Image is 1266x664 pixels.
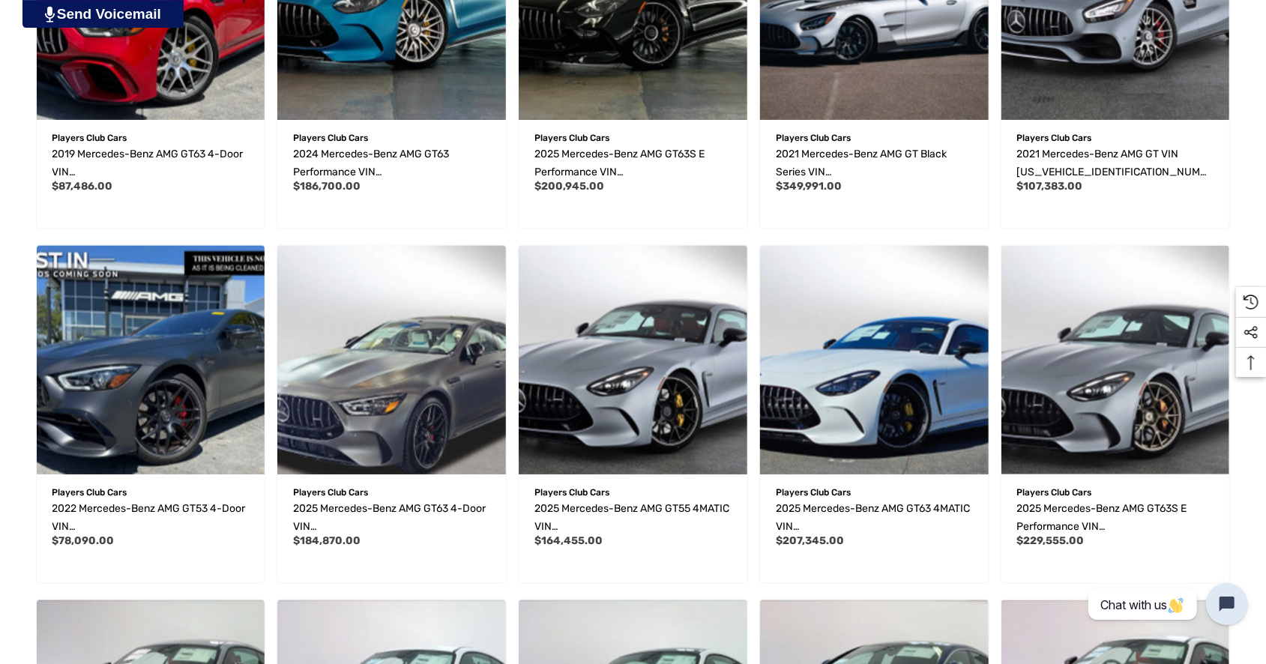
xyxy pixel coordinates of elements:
a: 2025 Mercedes-Benz AMG GT55 4MATIC VIN W1KRJ8AB5SF006319,$164,455.00 [519,246,747,474]
span: 2025 Mercedes-Benz AMG GT63S E Performance VIN [US_VEHICLE_IDENTIFICATION_NUMBER] [534,148,731,214]
a: 2025 Mercedes-Benz AMG GT63 4-Door VIN W1K7X8JB8SV004785,$184,870.00 [277,246,506,474]
span: 2019 Mercedes-Benz AMG GT63 4-Door VIN [US_VEHICLE_IDENTIFICATION_NUMBER] [52,148,249,214]
p: Players Club Cars [534,128,732,148]
img: For Sale 2025 Mercedes-Benz AMG GT63 4MATIC VIN W1KRJ7JB5SF003821 [760,246,989,474]
span: $78,090.00 [52,534,115,547]
span: 2022 Mercedes-Benz AMG GT53 4-Door VIN [US_VEHICLE_IDENTIFICATION_NUMBER] [52,502,249,569]
span: 2025 Mercedes-Benz AMG GT55 4MATIC VIN [US_VEHICLE_IDENTIFICATION_NUMBER] [534,502,731,569]
a: 2024 Mercedes-Benz AMG GT63 Performance VIN W1KRJ7JB1RF001039,$186,700.00 [293,145,490,181]
svg: Top [1236,355,1266,370]
a: 2025 Mercedes-Benz AMG GT63S E Performance VIN W1KRJ8CB3SF005943,$229,555.00 [1001,246,1230,474]
span: $349,991.00 [776,180,842,193]
a: 2025 Mercedes-Benz AMG GT63S E Performance VIN W1KRJ8CB3SF005943,$229,555.00 [1017,500,1214,536]
a: 2021 Mercedes-Benz AMG GT Black Series VIN W1KYJ8BA9MA041804,$349,991.00 [776,145,973,181]
a: 2025 Mercedes-Benz AMG GT55 4MATIC VIN W1KRJ8AB5SF006319,$164,455.00 [534,500,732,536]
a: 2025 Mercedes-Benz AMG GT63 4-Door VIN W1K7X8JB8SV004785,$184,870.00 [293,500,490,536]
span: 2025 Mercedes-Benz AMG GT63 4-Door VIN [US_VEHICLE_IDENTIFICATION_NUMBER] [293,502,489,569]
p: Players Club Cars [52,483,250,502]
p: Players Club Cars [293,483,490,502]
a: 2019 Mercedes-Benz AMG GT63 4-Door VIN WDD7X8JB5KA001446,$87,486.00 [52,145,250,181]
img: For Sale 2025 Mercedes-Benz AMG GT55 4MATIC VIN W1KRJ8AB5SF006319 [519,246,747,474]
a: 2025 Mercedes-Benz AMG GT63 4MATIC VIN W1KRJ7JB5SF003821,$207,345.00 [760,246,989,474]
span: 2025 Mercedes-Benz AMG GT63 4MATIC VIN [US_VEHICLE_IDENTIFICATION_NUMBER] [776,502,972,569]
img: For Sale 2025 Mercedes-Benz AMG GT63 4-Door VIN W1K7X8JB8SV004785 [277,246,506,474]
p: Players Club Cars [1017,128,1214,148]
span: $200,945.00 [534,180,604,193]
p: Players Club Cars [293,128,490,148]
p: Players Club Cars [776,128,973,148]
svg: Recently Viewed [1244,295,1259,310]
span: $186,700.00 [293,180,361,193]
img: For Sale 2025 Mercedes-Benz AMG GT63 4MATIC VIN W1KRJ8CB3SF005943 [1001,246,1230,474]
p: Players Club Cars [534,483,732,502]
p: Players Club Cars [52,128,250,148]
span: $87,486.00 [52,180,113,193]
span: 2021 Mercedes-Benz AMG GT Black Series VIN [US_VEHICLE_IDENTIFICATION_NUMBER] [776,148,972,214]
span: $207,345.00 [776,534,844,547]
p: Players Club Cars [1017,483,1214,502]
img: For Sale 2022 Mercedes-Benz AMG GT53 4-Door VIN W1K7X6BB1NA052711 [37,246,265,474]
span: 2024 Mercedes-Benz AMG GT63 Performance VIN [US_VEHICLE_IDENTIFICATION_NUMBER] [293,148,489,214]
span: 2021 Mercedes-Benz AMG GT VIN [US_VEHICLE_IDENTIFICATION_NUMBER] [1017,148,1214,196]
p: Players Club Cars [776,483,973,502]
a: 2022 Mercedes-Benz AMG GT53 4-Door VIN W1K7X6BB1NA052711,$78,090.00 [37,246,265,474]
a: 2025 Mercedes-Benz AMG GT63S E Performance VIN W1KRJ8CB6SF005550,$200,945.00 [534,145,732,181]
span: 2025 Mercedes-Benz AMG GT63S E Performance VIN [US_VEHICLE_IDENTIFICATION_NUMBER] [1017,502,1214,569]
img: PjwhLS0gR2VuZXJhdG9yOiBHcmF2aXQuaW8gLS0+PHN2ZyB4bWxucz0iaHR0cDovL3d3dy53My5vcmcvMjAwMC9zdmciIHhtb... [45,6,55,22]
span: $164,455.00 [534,534,603,547]
svg: Social Media [1244,325,1259,340]
a: 2021 Mercedes-Benz AMG GT VIN W1KYJ8CA5MA041801,$107,383.00 [1017,145,1214,181]
span: $184,870.00 [293,534,361,547]
a: 2022 Mercedes-Benz AMG GT53 4-Door VIN W1K7X6BB1NA052711,$78,090.00 [52,500,250,536]
span: $107,383.00 [1017,180,1083,193]
span: $229,555.00 [1017,534,1085,547]
a: 2025 Mercedes-Benz AMG GT63 4MATIC VIN W1KRJ7JB5SF003821,$207,345.00 [776,500,973,536]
